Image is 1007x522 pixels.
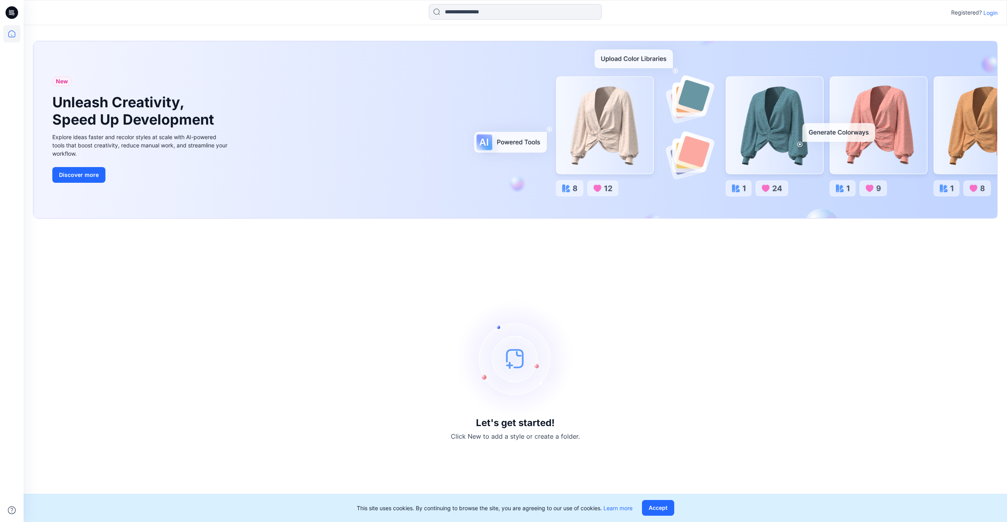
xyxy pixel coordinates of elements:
[451,432,580,441] p: Click New to add a style or create a folder.
[476,417,555,428] h3: Let's get started!
[52,94,218,128] h1: Unleash Creativity, Speed Up Development
[983,9,998,17] p: Login
[357,504,633,512] p: This site uses cookies. By continuing to browse the site, you are agreeing to our use of cookies.
[52,133,229,158] div: Explore ideas faster and recolor styles at scale with AI-powered tools that boost creativity, red...
[56,77,68,86] span: New
[642,500,674,516] button: Accept
[456,300,574,417] img: empty-state-image.svg
[603,505,633,511] a: Learn more
[52,167,229,183] a: Discover more
[52,167,105,183] button: Discover more
[951,8,982,17] p: Registered?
